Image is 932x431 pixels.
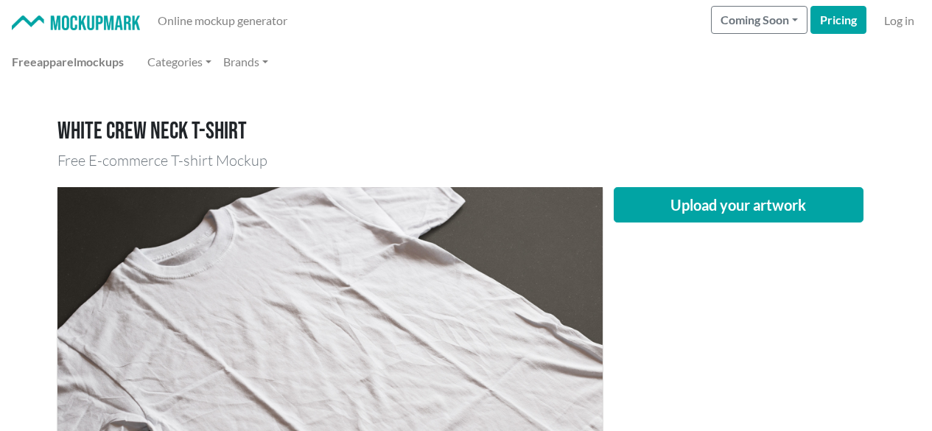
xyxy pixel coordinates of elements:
[37,55,77,69] span: apparel
[810,6,866,34] a: Pricing
[217,47,274,77] a: Brands
[878,6,920,35] a: Log in
[6,47,130,77] a: Freeapparelmockups
[12,15,140,31] img: Mockup Mark
[152,6,293,35] a: Online mockup generator
[57,152,875,169] h3: Free E-commerce T-shirt Mockup
[711,6,807,34] button: Coming Soon
[614,187,864,222] button: Upload your artwork
[141,47,217,77] a: Categories
[57,118,875,146] h1: White crew neck T-shirt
